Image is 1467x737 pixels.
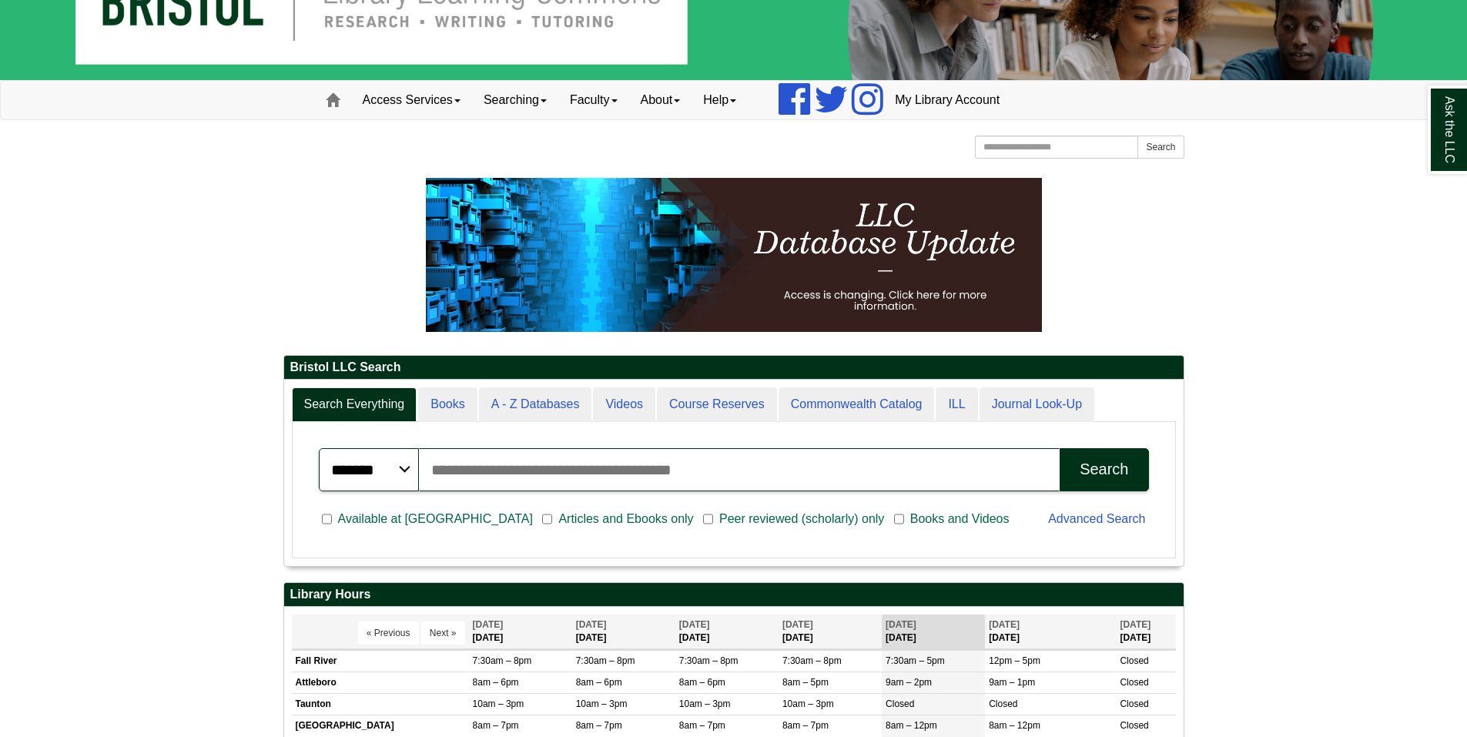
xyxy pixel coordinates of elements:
[473,655,532,666] span: 7:30am – 8pm
[679,619,710,630] span: [DATE]
[679,655,739,666] span: 7:30am – 8pm
[936,387,977,422] a: ILL
[576,720,622,731] span: 8am – 7pm
[1116,615,1175,649] th: [DATE]
[883,81,1011,119] a: My Library Account
[552,510,699,528] span: Articles and Ebooks only
[418,387,477,422] a: Books
[782,720,829,731] span: 8am – 7pm
[989,720,1040,731] span: 8am – 12pm
[679,677,725,688] span: 8am – 6pm
[882,615,985,649] th: [DATE]
[292,650,469,672] td: Fall River
[576,677,622,688] span: 8am – 6pm
[473,698,524,709] span: 10am – 3pm
[322,512,332,526] input: Available at [GEOGRAPHIC_DATA]
[657,387,777,422] a: Course Reserves
[989,655,1040,666] span: 12pm – 5pm
[1048,512,1145,525] a: Advanced Search
[782,677,829,688] span: 8am – 5pm
[675,615,779,649] th: [DATE]
[886,655,945,666] span: 7:30am – 5pm
[692,81,748,119] a: Help
[980,387,1094,422] a: Journal Look-Up
[593,387,655,422] a: Videos
[779,387,935,422] a: Commonwealth Catalog
[782,698,834,709] span: 10am – 3pm
[473,619,504,630] span: [DATE]
[576,619,607,630] span: [DATE]
[284,583,1184,607] h2: Library Hours
[542,512,552,526] input: Articles and Ebooks only
[469,615,572,649] th: [DATE]
[886,698,914,709] span: Closed
[894,512,904,526] input: Books and Videos
[1137,136,1184,159] button: Search
[782,619,813,630] span: [DATE]
[292,672,469,694] td: Attleboro
[421,621,465,645] button: Next »
[1120,720,1148,731] span: Closed
[1120,698,1148,709] span: Closed
[292,694,469,715] td: Taunton
[679,720,725,731] span: 8am – 7pm
[426,178,1042,332] img: HTML tutorial
[679,698,731,709] span: 10am – 3pm
[558,81,629,119] a: Faculty
[703,512,713,526] input: Peer reviewed (scholarly) only
[1120,619,1150,630] span: [DATE]
[576,655,635,666] span: 7:30am – 8pm
[989,619,1020,630] span: [DATE]
[1080,461,1128,478] div: Search
[576,698,628,709] span: 10am – 3pm
[886,619,916,630] span: [DATE]
[904,510,1016,528] span: Books and Videos
[985,615,1116,649] th: [DATE]
[473,720,519,731] span: 8am – 7pm
[292,387,417,422] a: Search Everything
[292,715,469,737] td: [GEOGRAPHIC_DATA]
[629,81,692,119] a: About
[989,677,1035,688] span: 9am – 1pm
[886,677,932,688] span: 9am – 2pm
[479,387,592,422] a: A - Z Databases
[886,720,937,731] span: 8am – 12pm
[473,677,519,688] span: 8am – 6pm
[1120,655,1148,666] span: Closed
[782,655,842,666] span: 7:30am – 8pm
[358,621,419,645] button: « Previous
[989,698,1017,709] span: Closed
[472,81,558,119] a: Searching
[1060,448,1148,491] button: Search
[284,356,1184,380] h2: Bristol LLC Search
[713,510,890,528] span: Peer reviewed (scholarly) only
[1120,677,1148,688] span: Closed
[332,510,539,528] span: Available at [GEOGRAPHIC_DATA]
[351,81,472,119] a: Access Services
[779,615,882,649] th: [DATE]
[572,615,675,649] th: [DATE]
